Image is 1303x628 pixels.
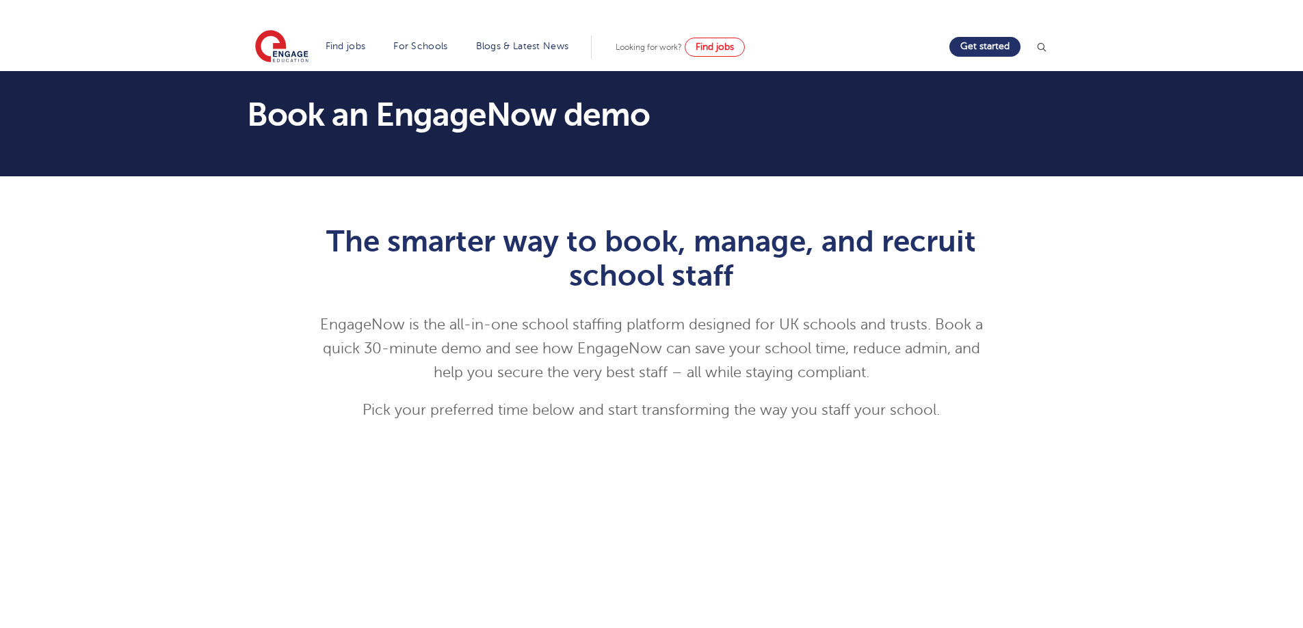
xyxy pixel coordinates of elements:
[696,42,734,52] span: Find jobs
[393,41,447,51] a: For Schools
[255,30,308,64] img: Engage Education
[949,37,1021,57] a: Get started
[247,98,780,131] h1: Book an EngageNow demo
[316,313,987,385] p: EngageNow is the all-in-one school staffing platform designed for UK schools and trusts. Book a q...
[316,224,987,292] h1: The smarter way to book, manage, and recruit school staff
[326,41,366,51] a: Find jobs
[476,41,569,51] a: Blogs & Latest News
[616,42,682,52] span: Looking for work?
[685,38,745,57] a: Find jobs
[316,398,987,422] p: Pick your preferred time below and start transforming the way you staff your school.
